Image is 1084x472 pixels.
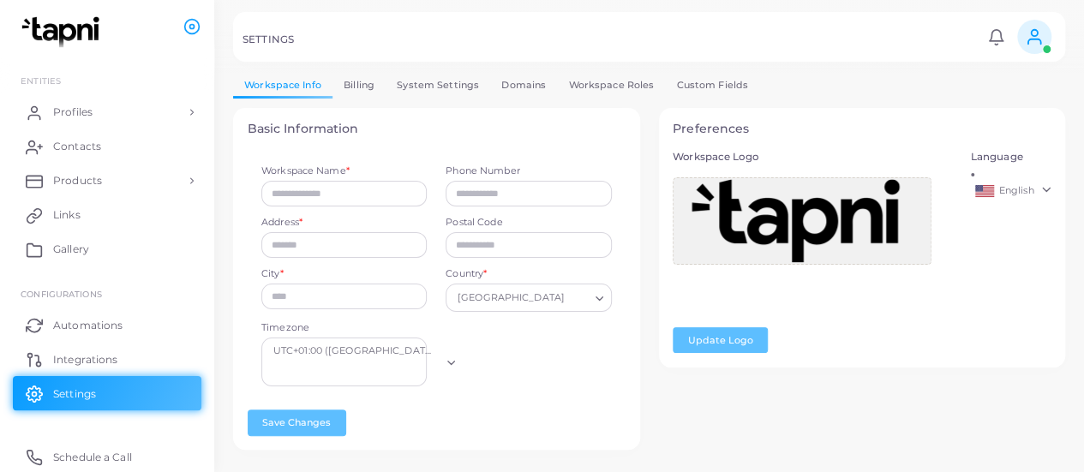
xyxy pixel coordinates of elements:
[21,75,61,86] span: ENTITIES
[248,122,626,136] h4: Basic Information
[269,363,440,382] input: Search for option
[13,308,201,342] a: Automations
[332,73,386,98] a: Billing
[53,386,96,402] span: Settings
[673,327,768,353] button: Update Logo
[21,289,102,299] span: Configurations
[490,73,557,98] a: Domains
[233,73,332,98] a: Workspace Info
[13,164,201,198] a: Products
[673,151,952,163] h5: Workspace Logo
[999,184,1034,196] span: English
[53,242,89,257] span: Gallery
[569,289,589,308] input: Search for option
[53,173,102,188] span: Products
[971,181,1051,201] a: English
[243,33,294,45] h5: SETTINGS
[53,450,132,465] span: Schedule a Call
[971,151,1051,163] h5: Language
[386,73,490,98] a: System Settings
[446,267,487,281] label: Country
[13,376,201,410] a: Settings
[665,73,759,98] a: Custom Fields
[53,139,101,154] span: Contacts
[13,95,201,129] a: Profiles
[13,198,201,232] a: Links
[975,185,994,197] img: en
[446,284,611,311] div: Search for option
[248,409,346,435] button: Save Changes
[446,164,611,178] label: Phone Number
[53,318,123,333] span: Automations
[261,164,350,178] label: Workspace Name
[53,352,117,367] span: Integrations
[53,207,81,223] span: Links
[13,342,201,376] a: Integrations
[261,338,427,386] div: Search for option
[13,129,201,164] a: Contacts
[13,232,201,266] a: Gallery
[273,343,436,360] span: UTC+01:00 ([GEOGRAPHIC_DATA], [GEOGRAPHIC_DATA], [GEOGRAPHIC_DATA], [GEOGRAPHIC_DATA], War...
[557,73,665,98] a: Workspace Roles
[15,16,111,48] img: logo
[673,122,1051,136] h4: Preferences
[446,216,611,230] label: Postal Code
[261,216,302,230] label: Address
[455,290,566,308] span: [GEOGRAPHIC_DATA]
[53,105,93,120] span: Profiles
[261,321,309,335] label: Timezone
[261,267,284,281] label: City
